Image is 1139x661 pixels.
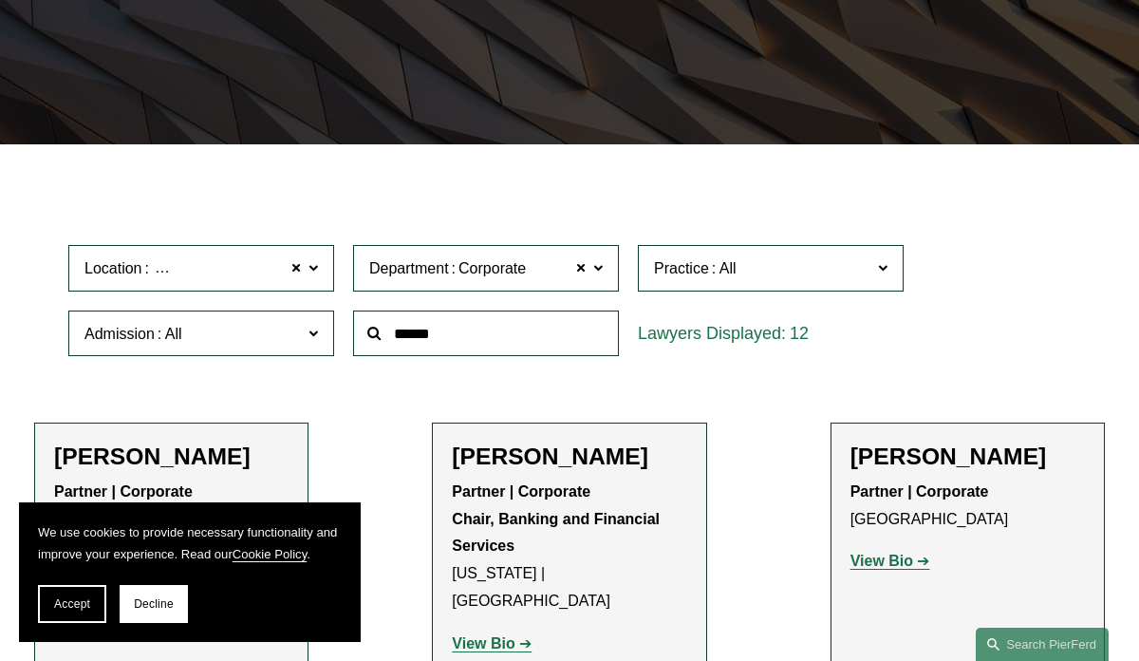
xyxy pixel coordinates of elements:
[38,521,342,566] p: We use cookies to provide necessary functionality and improve your experience. Read our .
[850,479,1085,534] p: [GEOGRAPHIC_DATA]
[850,483,989,500] strong: Partner | Corporate
[120,585,188,623] button: Decline
[452,635,532,652] a: View Bio
[54,479,289,560] p: [GEOGRAPHIC_DATA] | [GEOGRAPHIC_DATA]
[54,443,289,471] h2: [PERSON_NAME]
[790,324,809,343] span: 12
[19,502,361,642] section: Cookie banner
[54,597,90,611] span: Accept
[84,326,155,342] span: Admission
[452,479,686,615] p: [US_STATE] | [GEOGRAPHIC_DATA]
[233,547,307,561] a: Cookie Policy
[850,553,930,569] a: View Bio
[54,483,193,500] strong: Partner | Corporate
[452,483,663,555] strong: Partner | Corporate Chair, Banking and Financial Services
[850,553,913,569] strong: View Bio
[976,628,1109,661] a: Search this site
[369,260,449,276] span: Department
[84,260,142,276] span: Location
[654,260,709,276] span: Practice
[134,597,174,611] span: Decline
[452,443,686,471] h2: [PERSON_NAME]
[452,635,514,652] strong: View Bio
[458,256,526,281] span: Corporate
[38,585,106,623] button: Accept
[152,256,310,281] span: [GEOGRAPHIC_DATA]
[850,443,1085,471] h2: [PERSON_NAME]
